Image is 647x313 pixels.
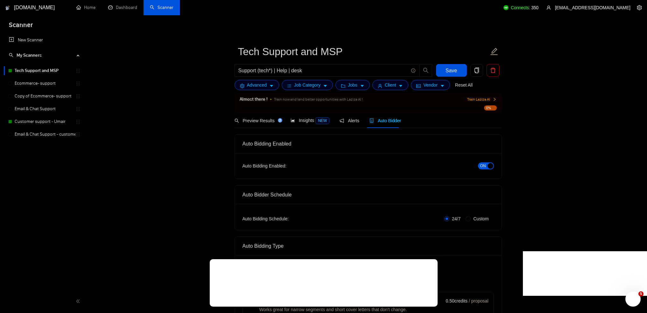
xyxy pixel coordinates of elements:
span: search [235,118,239,123]
span: holder [75,68,81,73]
div: Works great for narrow segments and short cover letters that don't change. [259,306,407,313]
span: Almost there ! [240,96,268,103]
li: Ecommerce- support [4,77,85,90]
iframe: Survey by Vadym from GigRadar.io [210,259,438,307]
li: Email & Chat Support - customer support S-1 [4,128,85,141]
li: Customer support - Umair [4,115,85,128]
input: Search Freelance Jobs... [238,67,408,75]
li: Tech Support and MSP [4,64,85,77]
span: Preview Results [235,118,280,123]
button: folderJobscaret-down [335,80,370,90]
button: delete [487,64,499,77]
span: Custom [471,215,491,222]
span: holder [75,119,81,124]
div: Auto Bidding Enabled [243,135,494,153]
button: Save [436,64,467,77]
span: caret-down [323,83,327,88]
span: caret-down [360,83,364,88]
span: Train now and land better opportunities with Laziza AI ! [274,97,363,102]
iframe: Intercom live chat [625,291,641,307]
li: Email & Chat Support [4,103,85,115]
button: copy [470,64,483,77]
a: Ecommerce- support [15,77,75,90]
span: 350 [531,4,538,11]
a: setting [634,5,644,10]
div: Tooltip anchor [277,117,283,123]
button: userClientcaret-down [372,80,409,90]
span: 24/7 [449,215,463,222]
input: Scanner name... [238,44,489,60]
span: Jobs [348,82,357,89]
span: NEW [315,117,329,124]
a: Copy of Ecommerce- support [15,90,75,103]
a: homeHome [76,5,95,10]
span: Client [385,82,396,89]
span: Scanner [4,20,38,34]
span: caret-down [440,83,445,88]
a: Email & Chat Support - customer support S-1 [15,128,75,141]
button: setting [634,3,644,13]
span: delete [487,68,499,73]
span: holder [75,106,81,111]
span: bars [287,83,292,88]
img: upwork-logo.png [503,5,509,10]
span: ON [480,162,486,169]
span: 0.50 credits [446,297,468,304]
span: holder [75,94,81,99]
span: Vendor [423,82,437,89]
button: settingAdvancedcaret-down [235,80,279,90]
span: holder [75,132,81,137]
a: Customer support - Umair [15,115,75,128]
span: idcard [416,83,421,88]
span: caret-down [269,83,274,88]
div: Auto Bidding Type [243,237,494,255]
span: My Scanners [17,53,42,58]
span: folder [341,83,345,88]
span: holder [75,81,81,86]
div: Auto Bidding Schedule: [243,215,326,222]
span: Auto Bidder [369,118,401,123]
span: user [546,5,551,10]
span: robot [369,118,374,123]
span: Connects: [511,4,530,11]
span: edit [490,47,498,56]
span: user [378,83,382,88]
span: notification [340,118,344,123]
span: search [9,53,13,57]
a: dashboardDashboard [108,5,137,10]
button: search [419,64,432,77]
span: My Scanners [9,53,42,58]
span: Insights [291,118,329,123]
button: idcardVendorcaret-down [411,80,450,90]
a: searchScanner [150,5,173,10]
span: caret-down [398,83,403,88]
li: New Scanner [4,34,85,46]
span: copy [471,68,483,73]
a: New Scanner [9,34,80,46]
span: Alerts [340,118,359,123]
li: Copy of Ecommerce- support [4,90,85,103]
div: Auto Bidder Schedule [243,186,494,204]
a: Reset All [455,82,473,89]
button: Train Laziza AI [467,96,496,103]
span: Advanced [247,82,267,89]
a: Tech Support and MSP [15,64,75,77]
span: Save [446,67,457,75]
span: 5 [638,291,643,296]
span: double-left [76,298,82,304]
span: right [493,97,496,101]
span: setting [240,83,244,88]
img: logo [5,3,10,13]
span: search [420,68,432,73]
span: area-chart [291,118,295,123]
span: 0% [484,105,497,110]
span: / proposal [469,298,488,304]
span: info-circle [411,68,415,73]
button: barsJob Categorycaret-down [282,80,333,90]
div: Auto Bidding Enabled: [243,162,326,169]
span: Job Category [294,82,320,89]
a: Email & Chat Support [15,103,75,115]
